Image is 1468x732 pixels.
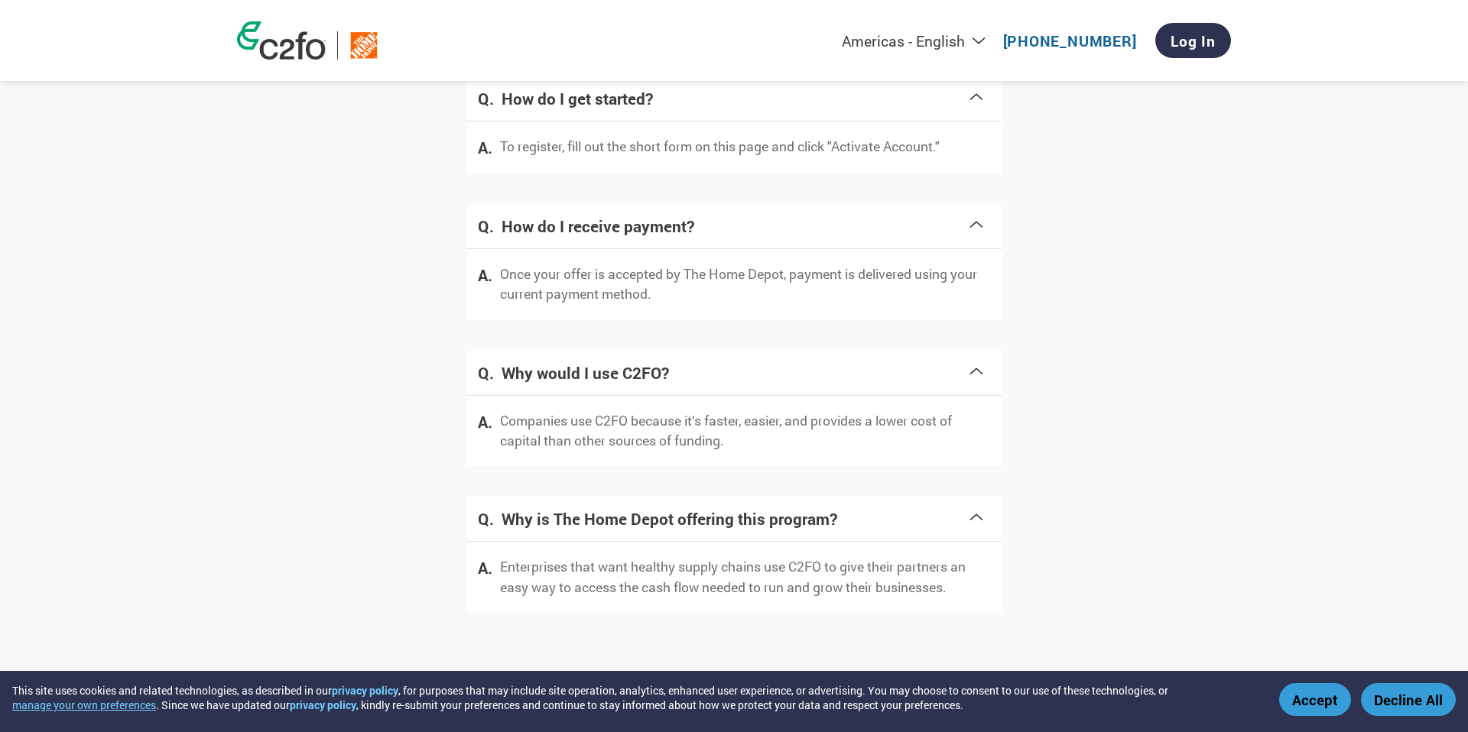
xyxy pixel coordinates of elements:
[502,215,967,237] h4: How do I receive payment?
[6,54,422,72] div: Winholt Equipment & The Home Depot
[290,698,356,712] a: privacy policy
[500,411,990,452] p: Companies use C2FO because it’s faster, easier, and provides a lower cost of capital than other s...
[1155,23,1231,58] a: Log In
[500,264,990,305] p: Once your offer is accepted by The Home Depot, payment is delivered using your current payment me...
[1003,31,1137,50] a: [PHONE_NUMBER]
[332,683,398,698] a: privacy policy
[502,362,967,384] h4: Why would I use C2FO?
[349,31,378,60] img: The Home Depot
[1279,683,1351,716] button: Accept
[502,88,967,109] h4: How do I get started?
[237,21,326,60] img: c2fo logo
[6,89,422,172] p: The world's largest retailers rely on Winholt Equipment for everything they need to operate. Lear...
[500,557,990,598] p: Enterprises that want healthy supply chains use C2FO to give their partners an easy way to access...
[6,6,422,47] div: C2FO Customer Success
[12,683,1257,712] div: This site uses cookies and related technologies, as described in our , for purposes that may incl...
[12,698,156,712] button: manage your own preferences
[500,137,940,157] p: To register, fill out the short form on this page and click "Activate Account."
[502,508,967,530] h4: Why is The Home Depot offering this program?
[1361,683,1456,716] button: Decline All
